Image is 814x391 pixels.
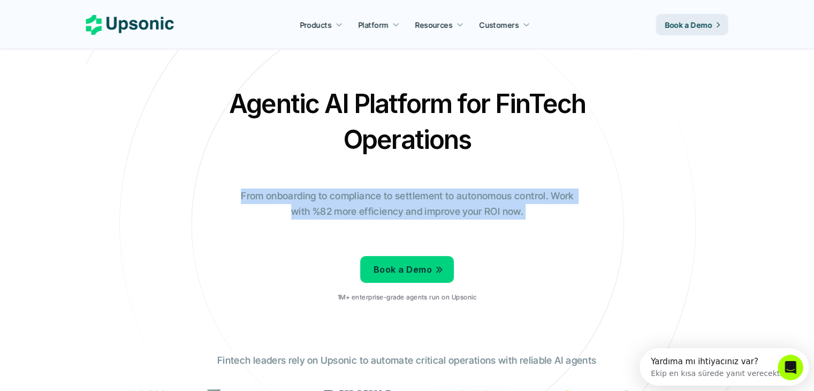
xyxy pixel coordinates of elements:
[640,348,809,386] iframe: Intercom live chat keşif başlatıcısı
[300,19,331,31] p: Products
[778,355,803,380] iframe: Intercom live chat
[665,19,712,31] p: Book a Demo
[217,353,596,369] p: Fintech leaders rely on Upsonic to automate critical operations with reliable AI agents
[11,18,147,29] div: Ekip en kısa sürede yanıt verecektir.
[233,189,581,220] p: From onboarding to compliance to settlement to autonomous control. Work with %82 more efficiency ...
[374,262,432,277] p: Book a Demo
[415,19,453,31] p: Resources
[358,19,388,31] p: Platform
[11,9,147,18] div: Yardıma mı ihtiyacınız var?
[220,86,595,157] h2: Agentic AI Platform for FinTech Operations
[4,4,179,34] div: Intercom Messenger uygulamasını aç
[656,14,728,35] a: Book a Demo
[480,19,519,31] p: Customers
[360,256,454,283] a: Book a Demo
[338,294,476,301] p: 1M+ enterprise-grade agents run on Upsonic
[293,15,349,34] a: Products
